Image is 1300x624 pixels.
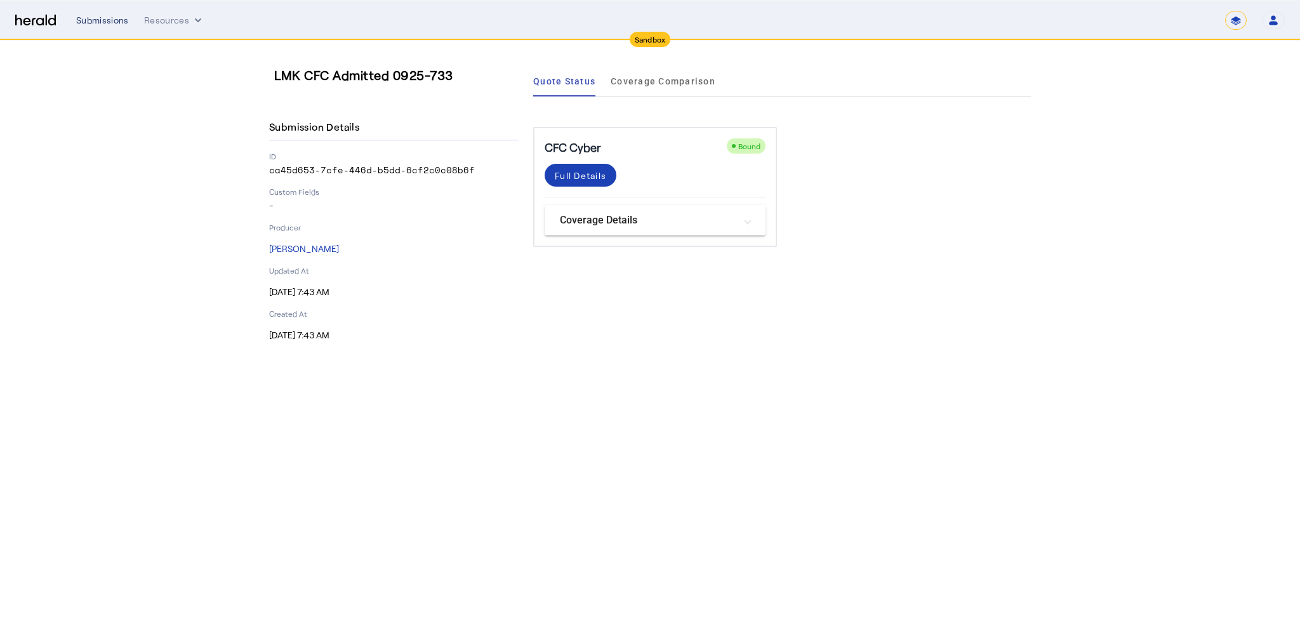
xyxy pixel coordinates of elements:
[545,138,601,156] h5: CFC Cyber
[269,242,518,255] p: [PERSON_NAME]
[533,66,595,96] a: Quote Status
[738,142,760,150] span: Bound
[611,77,715,86] span: Coverage Comparison
[560,213,735,228] mat-panel-title: Coverage Details
[611,66,715,96] a: Coverage Comparison
[533,77,595,86] span: Quote Status
[269,265,518,275] p: Updated At
[630,32,671,47] div: Sandbox
[545,164,616,187] button: Full Details
[269,309,518,319] p: Created At
[545,205,766,236] mat-expansion-panel-header: Coverage Details
[274,66,523,84] h3: LMK CFC Admitted 0925-733
[144,14,204,27] button: Resources dropdown menu
[15,15,56,27] img: Herald Logo
[269,119,364,135] h4: Submission Details
[76,14,129,27] div: Submissions
[269,164,518,176] p: ca45d653-7cfe-446d-b5dd-6cf2c0c08b6f
[269,286,518,298] p: [DATE] 7:43 AM
[269,329,518,342] p: [DATE] 7:43 AM
[269,151,518,161] p: ID
[269,199,518,212] p: -
[269,222,518,232] p: Producer
[269,187,518,197] p: Custom Fields
[555,169,606,182] div: Full Details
